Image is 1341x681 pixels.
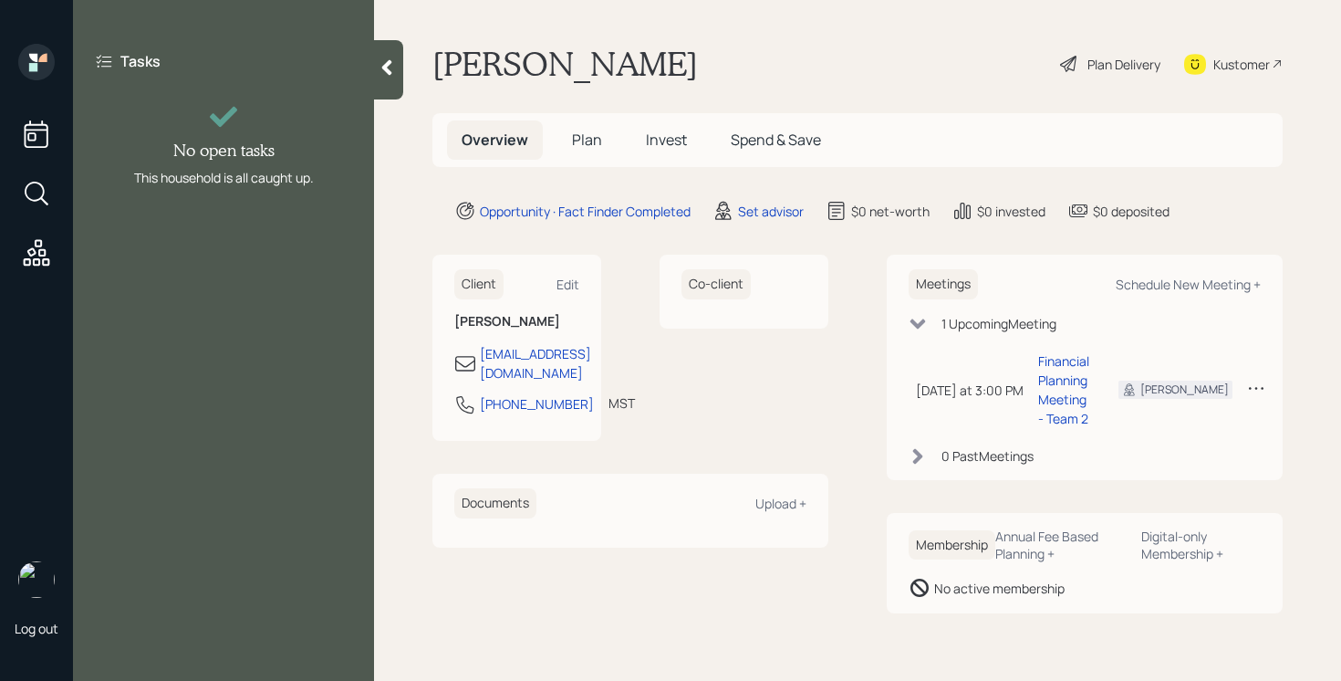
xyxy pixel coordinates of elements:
[1087,55,1160,74] div: Plan Delivery
[1093,202,1169,221] div: $0 deposited
[556,276,579,293] div: Edit
[1140,382,1229,398] div: [PERSON_NAME]
[462,130,528,150] span: Overview
[120,51,161,71] label: Tasks
[941,314,1056,333] div: 1 Upcoming Meeting
[1116,276,1261,293] div: Schedule New Meeting +
[454,488,536,519] h6: Documents
[851,202,930,221] div: $0 net-worth
[432,44,698,84] h1: [PERSON_NAME]
[941,446,1034,466] div: 0 Past Meeting s
[646,130,687,150] span: Invest
[15,620,58,637] div: Log out
[755,495,806,512] div: Upload +
[738,202,804,221] div: Set advisor
[572,130,602,150] span: Plan
[916,381,1024,400] div: [DATE] at 3:00 PM
[977,202,1045,221] div: $0 invested
[995,528,1127,562] div: Annual Fee Based Planning +
[731,130,821,150] span: Spend & Save
[480,202,691,221] div: Opportunity · Fact Finder Completed
[480,394,594,414] div: [PHONE_NUMBER]
[909,530,995,561] h6: Membership
[454,269,504,299] h6: Client
[1213,55,1270,74] div: Kustomer
[173,141,275,161] h4: No open tasks
[909,269,978,299] h6: Meetings
[1038,351,1089,428] div: Financial Planning Meeting - Team 2
[480,344,591,382] div: [EMAIL_ADDRESS][DOMAIN_NAME]
[134,168,314,187] div: This household is all caught up.
[454,314,579,330] h6: [PERSON_NAME]
[681,269,751,299] h6: Co-client
[608,393,635,413] div: MST
[934,579,1065,598] div: No active membership
[18,561,55,598] img: retirable_logo.png
[1141,528,1261,562] div: Digital-only Membership +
